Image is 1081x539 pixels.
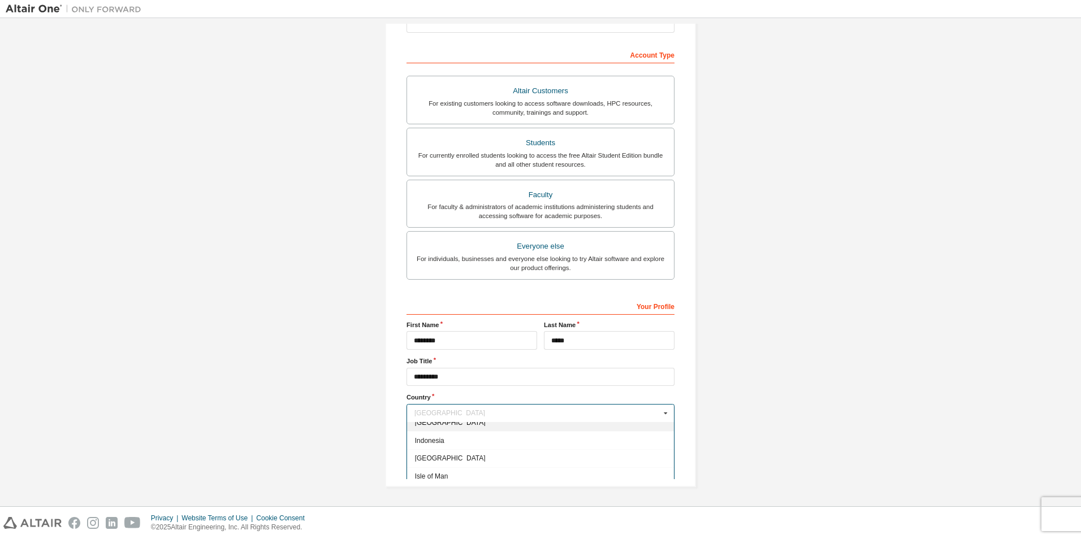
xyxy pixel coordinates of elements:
[407,320,537,329] label: First Name
[256,514,311,523] div: Cookie Consent
[415,473,667,480] span: Isle of Man
[414,238,667,254] div: Everyone else
[414,254,667,272] div: For individuals, businesses and everyone else looking to try Altair software and explore our prod...
[68,517,80,529] img: facebook.svg
[124,517,141,529] img: youtube.svg
[415,419,667,426] span: [GEOGRAPHIC_DATA]
[415,437,667,444] span: Indonesia
[87,517,99,529] img: instagram.svg
[414,99,667,117] div: For existing customers looking to access software downloads, HPC resources, community, trainings ...
[414,151,667,169] div: For currently enrolled students looking to access the free Altair Student Edition bundle and all ...
[106,517,118,529] img: linkedin.svg
[414,187,667,203] div: Faculty
[407,393,674,402] label: Country
[544,320,674,329] label: Last Name
[6,3,147,15] img: Altair One
[151,523,312,532] p: © 2025 Altair Engineering, Inc. All Rights Reserved.
[414,83,667,99] div: Altair Customers
[151,514,181,523] div: Privacy
[407,297,674,315] div: Your Profile
[407,45,674,63] div: Account Type
[414,202,667,220] div: For faculty & administrators of academic institutions administering students and accessing softwa...
[407,357,674,366] label: Job Title
[3,517,62,529] img: altair_logo.svg
[414,135,667,151] div: Students
[181,514,256,523] div: Website Terms of Use
[415,455,667,462] span: [GEOGRAPHIC_DATA]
